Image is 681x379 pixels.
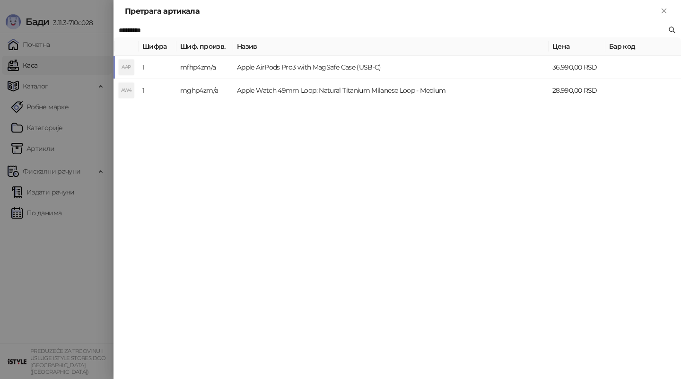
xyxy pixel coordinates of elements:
[176,79,233,102] td: mghp4zm/a
[139,37,176,56] th: Шифра
[549,56,605,79] td: 36.990,00 RSD
[125,6,658,17] div: Претрага артикала
[549,37,605,56] th: Цена
[233,56,549,79] td: Apple AirPods Pro3 with MagSafe Case (USB-C)
[119,60,134,75] div: AAP
[658,6,670,17] button: Close
[139,56,176,79] td: 1
[119,83,134,98] div: AW4
[233,79,549,102] td: Apple Watch 49mm Loop: Natural Titanium Milanese Loop - Medium
[549,79,605,102] td: 28.990,00 RSD
[176,37,233,56] th: Шиф. произв.
[139,79,176,102] td: 1
[233,37,549,56] th: Назив
[605,37,681,56] th: Бар код
[176,56,233,79] td: mfhp4zm/a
